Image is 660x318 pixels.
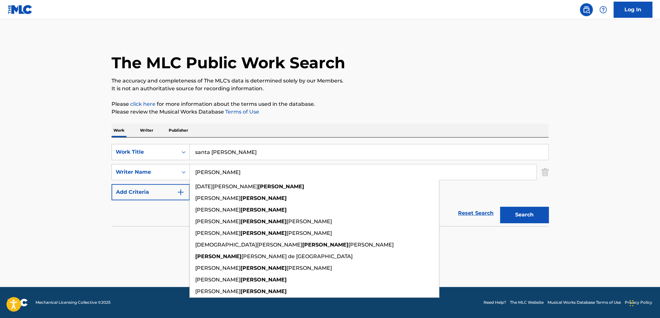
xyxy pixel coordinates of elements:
[599,6,607,14] img: help
[116,168,174,176] div: Writer Name
[287,230,332,236] span: [PERSON_NAME]
[177,188,185,196] img: 9d2ae6d4665cec9f34b9.svg
[116,148,174,156] div: Work Title
[112,144,548,226] form: Search Form
[224,109,259,115] a: Terms of Use
[240,195,287,201] strong: [PERSON_NAME]
[167,124,190,137] p: Publisher
[484,300,506,305] a: Need Help?
[112,85,548,93] p: It is not an authoritative source for recording information.
[597,3,610,16] div: Help
[112,124,126,137] p: Work
[195,288,240,294] span: [PERSON_NAME]
[258,183,304,190] strong: [PERSON_NAME]
[287,218,332,225] span: [PERSON_NAME]
[582,6,590,14] img: search
[8,299,28,306] img: logo
[130,101,155,107] a: click here
[500,207,548,223] button: Search
[195,218,240,225] span: [PERSON_NAME]
[195,277,240,283] span: [PERSON_NAME]
[112,77,548,85] p: The accuracy and completeness of The MLC's data is determined solely by our Members.
[240,230,287,236] strong: [PERSON_NAME]
[510,300,544,305] a: The MLC Website
[240,288,287,294] strong: [PERSON_NAME]
[138,124,155,137] p: Writer
[613,2,652,18] a: Log In
[112,184,190,200] button: Add Criteria
[241,253,353,259] span: [PERSON_NAME] de [GEOGRAPHIC_DATA]
[195,242,302,248] span: [DEMOGRAPHIC_DATA][PERSON_NAME]
[548,300,621,305] a: Musical Works Database Terms of Use
[287,265,332,271] span: [PERSON_NAME]
[195,265,240,271] span: [PERSON_NAME]
[625,300,652,305] a: Privacy Policy
[195,207,240,213] span: [PERSON_NAME]
[36,300,111,305] span: Mechanical Licensing Collective © 2025
[240,277,287,283] strong: [PERSON_NAME]
[628,287,660,318] iframe: Chat Widget
[240,265,287,271] strong: [PERSON_NAME]
[541,164,548,180] img: Delete Criterion
[240,218,287,225] strong: [PERSON_NAME]
[112,53,345,72] h1: The MLC Public Work Search
[348,242,394,248] span: [PERSON_NAME]
[8,5,33,14] img: MLC Logo
[630,293,633,313] div: Drag
[195,253,241,259] strong: [PERSON_NAME]
[240,207,287,213] strong: [PERSON_NAME]
[302,242,348,248] strong: [PERSON_NAME]
[195,230,240,236] span: [PERSON_NAME]
[580,3,593,16] a: Public Search
[195,195,240,201] span: [PERSON_NAME]
[112,108,548,116] p: Please review the Musical Works Database
[195,183,258,190] span: [DATE][PERSON_NAME]
[112,100,548,108] p: Please for more information about the terms used in the database.
[455,206,497,220] a: Reset Search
